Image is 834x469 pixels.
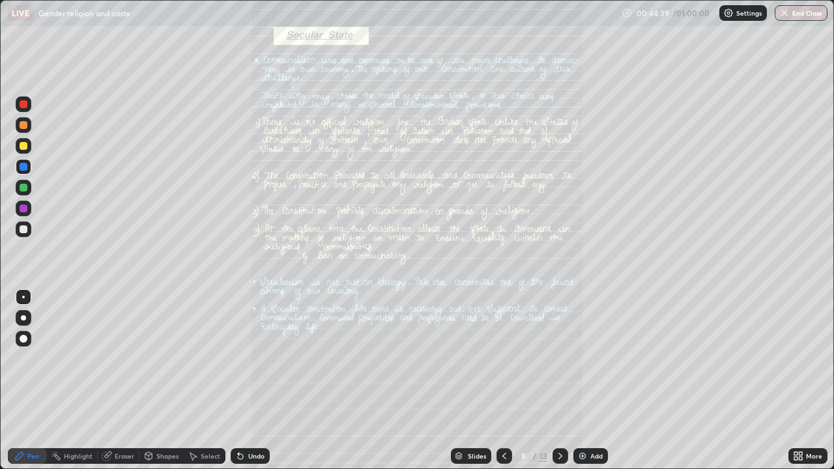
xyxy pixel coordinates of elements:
[201,453,220,459] div: Select
[577,451,588,461] img: add-slide-button
[248,453,265,459] div: Undo
[806,453,822,459] div: More
[468,453,486,459] div: Slides
[723,8,734,18] img: class-settings-icons
[115,453,134,459] div: Eraser
[736,10,762,16] p: Settings
[590,453,603,459] div: Add
[779,8,790,18] img: end-class-cross
[156,453,179,459] div: Shapes
[27,453,39,459] div: Pen
[38,8,130,18] p: Gender religion and caste
[517,452,530,460] div: 8
[533,452,537,460] div: /
[12,8,29,18] p: LIVE
[64,453,93,459] div: Highlight
[539,450,547,462] div: 13
[775,5,827,21] button: End Class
